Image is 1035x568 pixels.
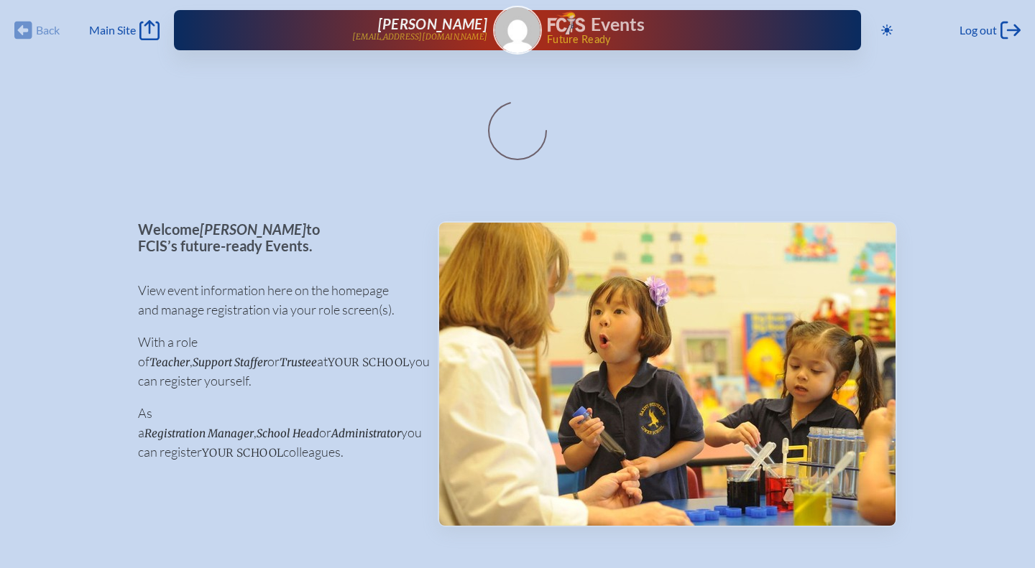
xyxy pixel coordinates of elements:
[149,355,190,369] span: Teacher
[202,446,283,460] span: your school
[144,427,254,440] span: Registration Manager
[138,281,415,320] p: View event information here on the homepage and manage registration via your role screen(s).
[89,23,136,37] span: Main Site
[493,6,542,55] a: Gravatar
[220,16,487,45] a: [PERSON_NAME][EMAIL_ADDRESS][DOMAIN_NAME]
[439,223,896,526] img: Events
[352,32,487,42] p: [EMAIL_ADDRESS][DOMAIN_NAME]
[331,427,401,440] span: Administrator
[548,11,815,45] div: FCIS Events — Future ready
[138,332,415,391] p: With a role of , or at you can register yourself.
[494,7,540,53] img: Gravatar
[378,15,487,32] span: [PERSON_NAME]
[328,355,409,369] span: your school
[547,34,815,45] span: Future Ready
[257,427,319,440] span: School Head
[280,355,317,369] span: Trustee
[200,220,306,238] span: [PERSON_NAME]
[138,404,415,462] p: As a , or you can register colleagues.
[960,23,997,37] span: Log out
[89,20,160,40] a: Main Site
[138,221,415,253] p: Welcome to FCIS’s future-ready Events.
[193,355,267,369] span: Support Staffer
